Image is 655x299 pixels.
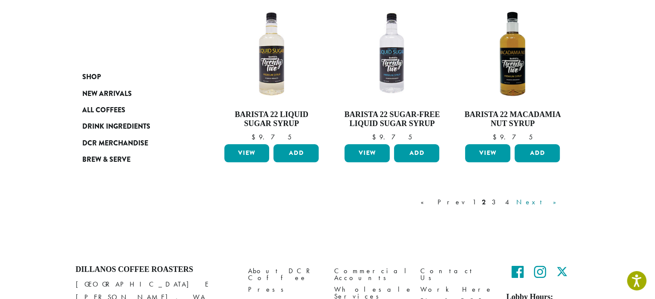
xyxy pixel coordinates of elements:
[82,102,186,118] a: All Coffees
[76,265,235,274] h4: Dillanos Coffee Roasters
[222,4,321,141] a: Barista 22 Liquid Sugar Syrup $9.75
[515,144,560,162] button: Add
[419,197,468,207] a: « Prev
[82,72,101,83] span: Shop
[515,197,564,207] a: Next »
[82,121,150,132] span: Drink Ingredients
[465,144,510,162] a: View
[490,197,501,207] a: 3
[248,265,321,284] a: About DCR Coffee
[342,110,441,129] h4: Barista 22 Sugar-Free Liquid Sugar Syrup
[503,197,512,207] a: 4
[251,133,292,142] bdi: 9.75
[342,4,441,103] img: SF-LIQUID-SUGAR-300x300.png
[394,144,439,162] button: Add
[82,105,125,116] span: All Coffees
[82,69,186,85] a: Shop
[493,133,533,142] bdi: 9.75
[82,154,130,165] span: Brew & Serve
[463,4,562,103] img: MacadamiaNut-01-300x300.png
[334,265,407,284] a: Commercial Accounts
[493,133,500,142] span: $
[82,89,132,99] span: New Arrivals
[82,138,148,149] span: DCR Merchandise
[222,4,321,103] img: LIQUID-SUGAR-300x300.png
[420,284,494,295] a: Work Here
[82,151,186,168] a: Brew & Serve
[224,144,270,162] a: View
[82,118,186,135] a: Drink Ingredients
[345,144,390,162] a: View
[82,85,186,102] a: New Arrivals
[471,197,478,207] a: 1
[480,197,487,207] a: 2
[420,265,494,284] a: Contact Us
[251,133,259,142] span: $
[372,133,379,142] span: $
[248,284,321,295] a: Press
[463,4,562,141] a: Barista 22 Macadamia Nut Syrup $9.75
[342,4,441,141] a: Barista 22 Sugar-Free Liquid Sugar Syrup $9.75
[273,144,319,162] button: Add
[372,133,412,142] bdi: 9.75
[463,110,562,129] h4: Barista 22 Macadamia Nut Syrup
[222,110,321,129] h4: Barista 22 Liquid Sugar Syrup
[82,135,186,151] a: DCR Merchandise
